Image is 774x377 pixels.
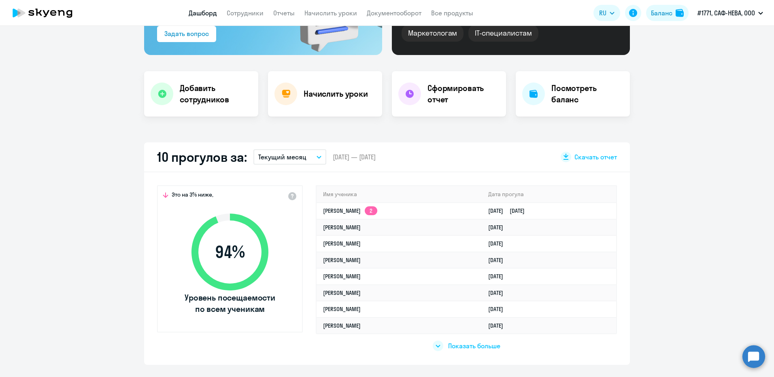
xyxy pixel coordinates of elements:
[593,5,620,21] button: RU
[431,9,473,17] a: Все продукты
[227,9,264,17] a: Сотрудники
[157,149,247,165] h2: 10 прогулов за:
[697,8,755,18] p: #1771, САФ-НЕВА, ООО
[333,152,376,161] span: [DATE] — [DATE]
[676,9,684,17] img: balance
[367,9,421,17] a: Документооборот
[427,83,500,105] h4: Сформировать отчет
[693,3,767,23] button: #1771, САФ-НЕВА, ООО
[183,292,276,315] span: Уровень посещаемости по всем ученикам
[172,191,213,201] span: Это на 3% ниже,
[448,341,500,350] span: Показать больше
[180,83,252,105] h4: Добавить сотрудников
[599,8,606,18] span: RU
[304,88,368,100] h4: Начислить уроки
[253,149,326,165] button: Текущий месяц
[323,256,361,264] a: [PERSON_NAME]
[646,5,689,21] button: Балансbalance
[258,152,306,162] p: Текущий месяц
[183,242,276,262] span: 94 %
[574,152,617,161] span: Скачать отчет
[468,25,538,42] div: IT-специалистам
[323,273,361,280] a: [PERSON_NAME]
[365,206,377,215] app-skyeng-badge: 2
[488,207,531,214] a: [DATE][DATE]
[304,9,357,17] a: Начислить уроки
[551,83,623,105] h4: Посмотреть баланс
[323,322,361,329] a: [PERSON_NAME]
[323,289,361,297] a: [PERSON_NAME]
[488,322,510,329] a: [DATE]
[157,26,216,42] button: Задать вопрос
[488,240,510,247] a: [DATE]
[488,273,510,280] a: [DATE]
[482,186,616,203] th: Дата прогула
[488,305,510,313] a: [DATE]
[488,289,510,297] a: [DATE]
[273,9,295,17] a: Отчеты
[323,207,377,214] a: [PERSON_NAME]2
[189,9,217,17] a: Дашборд
[164,29,209,38] div: Задать вопрос
[488,256,510,264] a: [DATE]
[651,8,672,18] div: Баланс
[402,25,464,42] div: Маркетологам
[323,305,361,313] a: [PERSON_NAME]
[323,224,361,231] a: [PERSON_NAME]
[323,240,361,247] a: [PERSON_NAME]
[317,186,482,203] th: Имя ученика
[488,224,510,231] a: [DATE]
